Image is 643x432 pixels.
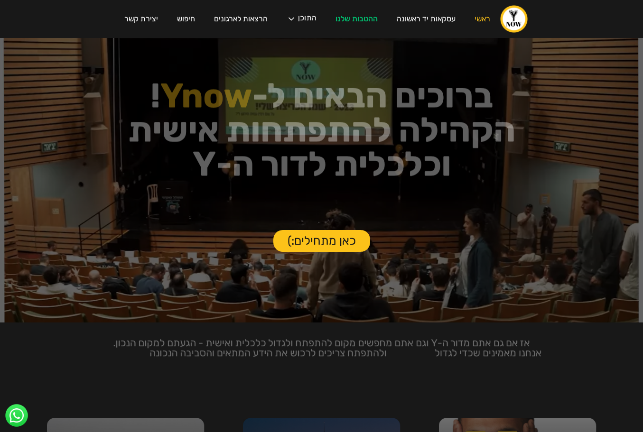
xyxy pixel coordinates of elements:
[326,6,387,32] a: ההטבות שלנו
[273,230,370,252] a: כאן מתחילים:)
[115,6,168,32] a: יצירת קשר
[149,347,386,358] div: ולהתפתח צריכים לרכוש את הידע המתאים והסביבה הנכונה
[65,79,579,181] h1: ברוכים הבאים ל- ! הקהילה להתפתחות אישית וכלכלית לדור ה-Y
[298,14,317,24] div: התוכן
[113,337,541,359] div: אז אם גם אתם מדור ה-Y וגם אתם מחפשים מקום להתפתח ולגדול כלכלית ואישית - הגעתם למקום הנכון. אנחנו ...
[500,5,528,33] a: home
[387,6,465,32] a: עסקאות יד ראשונה
[160,75,252,116] span: Ynow
[277,5,326,33] div: התוכן
[465,6,500,32] a: ראשי
[168,6,205,32] a: חיפוש
[205,6,277,32] a: הרצאות לארגונים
